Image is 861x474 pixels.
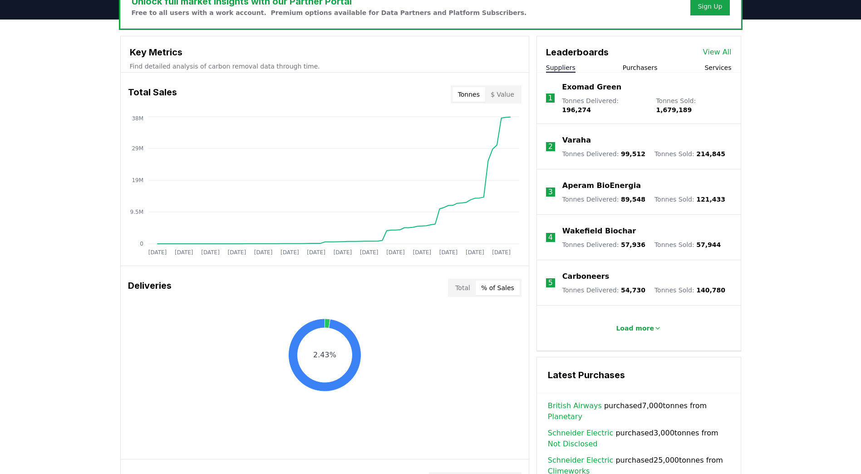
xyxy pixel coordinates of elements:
[621,241,645,248] span: 57,936
[654,286,725,295] p: Tonnes Sold :
[548,455,613,466] a: Schneider Electric
[548,411,582,422] a: Planetary
[174,249,193,256] tspan: [DATE]
[704,63,731,72] button: Services
[128,279,172,297] h3: Deliveries
[132,8,527,17] p: Free to all users with a work account. Premium options available for Data Partners and Platform S...
[548,277,553,288] p: 5
[562,149,645,158] p: Tonnes Delivered :
[548,400,730,422] span: purchased 7,000 tonnes from
[548,187,553,197] p: 3
[609,319,669,337] button: Load more
[280,249,299,256] tspan: [DATE]
[621,196,645,203] span: 89,548
[698,2,722,11] a: Sign Up
[548,428,613,439] a: Schneider Electric
[466,249,484,256] tspan: [DATE]
[548,368,730,382] h3: Latest Purchases
[696,196,725,203] span: 121,433
[492,249,511,256] tspan: [DATE]
[654,195,725,204] p: Tonnes Sold :
[654,240,721,249] p: Tonnes Sold :
[546,45,609,59] h3: Leaderboards
[616,324,654,333] p: Load more
[696,286,725,294] span: 140,780
[130,209,143,215] tspan: 9.5M
[128,85,177,104] h3: Total Sales
[656,106,692,114] span: 1,679,189
[656,96,731,114] p: Tonnes Sold :
[696,150,725,158] span: 214,845
[132,177,143,183] tspan: 19M
[562,106,591,114] span: 196,274
[386,249,405,256] tspan: [DATE]
[703,47,732,58] a: View All
[132,115,143,122] tspan: 38M
[359,249,378,256] tspan: [DATE]
[621,150,645,158] span: 99,512
[130,62,520,71] p: Find detailed analysis of carbon removal data through time.
[562,286,645,295] p: Tonnes Delivered :
[333,249,352,256] tspan: [DATE]
[254,249,272,256] tspan: [DATE]
[548,93,552,104] p: 1
[548,232,553,243] p: 4
[130,45,520,59] h3: Key Metrics
[307,249,325,256] tspan: [DATE]
[485,87,520,102] button: $ Value
[453,87,485,102] button: Tonnes
[450,281,476,295] button: Total
[140,241,143,247] tspan: 0
[562,226,636,237] a: Wakefield Biochar
[148,249,167,256] tspan: [DATE]
[562,82,621,93] a: Exomad Green
[562,195,645,204] p: Tonnes Delivered :
[476,281,520,295] button: % of Sales
[132,145,143,152] tspan: 29M
[201,249,220,256] tspan: [DATE]
[621,286,645,294] span: 54,730
[562,271,609,282] a: Carboneers
[548,428,730,449] span: purchased 3,000 tonnes from
[413,249,431,256] tspan: [DATE]
[562,180,641,191] a: Aperam BioEnergia
[439,249,458,256] tspan: [DATE]
[562,240,645,249] p: Tonnes Delivered :
[313,351,336,359] text: 2.43%
[548,439,598,449] a: Not Disclosed
[562,96,647,114] p: Tonnes Delivered :
[548,141,553,152] p: 2
[548,400,602,411] a: British Airways
[623,63,658,72] button: Purchasers
[227,249,246,256] tspan: [DATE]
[562,135,591,146] a: Varaha
[696,241,721,248] span: 57,944
[654,149,725,158] p: Tonnes Sold :
[546,63,576,72] button: Suppliers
